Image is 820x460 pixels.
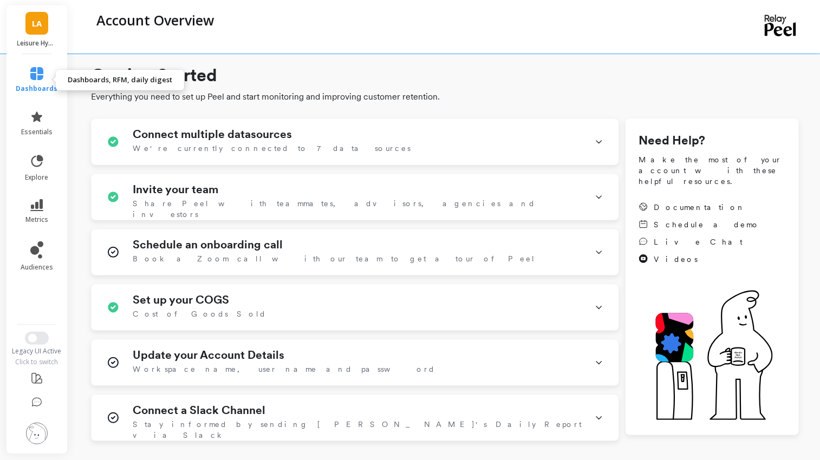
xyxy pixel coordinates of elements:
[133,364,435,374] span: Workspace name, user name and password
[16,84,58,93] span: dashboards
[133,404,265,417] h1: Connect a Slack Channel
[96,11,214,29] p: Account Overview
[26,423,48,444] img: profile picture
[133,293,229,306] h1: Set up your COGS
[639,202,760,213] a: Documentation
[25,215,48,224] span: metrics
[654,202,746,213] span: Documentation
[21,263,53,272] span: audiences
[133,183,218,196] h1: Invite your team
[133,198,582,220] span: Share Peel with teammates, advisors, agencies and investors
[133,143,411,154] span: We're currently connected to 7 data sources
[133,253,536,264] span: Book a Zoom call with our team to get a tour of Peel
[91,90,799,103] span: Everything you need to set up Peel and start monitoring and improving customer retention.
[17,39,57,48] p: Leisure Hydration - Amazon
[133,128,292,141] h1: Connect multiple datasources
[133,349,284,362] h1: Update your Account Details
[133,238,283,251] h1: Schedule an onboarding call
[5,358,69,366] div: Click to switch
[133,308,266,319] span: Cost of Goods Sold
[639,132,786,150] h1: Need Help?
[91,62,799,88] h1: Getting Started
[5,347,69,356] div: Legacy UI Active
[133,419,582,441] span: Stay informed by sending [PERSON_NAME]'s Daily Report via Slack
[639,254,760,265] a: Videos
[25,173,49,182] span: explore
[32,17,42,30] span: LA
[654,254,698,265] span: Videos
[639,219,760,230] a: Schedule a demo
[639,154,786,187] span: Make the most of your account with these helpful resources.
[21,128,53,136] span: essentials
[654,236,743,247] span: Live Chat
[654,219,760,230] span: Schedule a demo
[25,332,49,345] button: Switch to New UI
